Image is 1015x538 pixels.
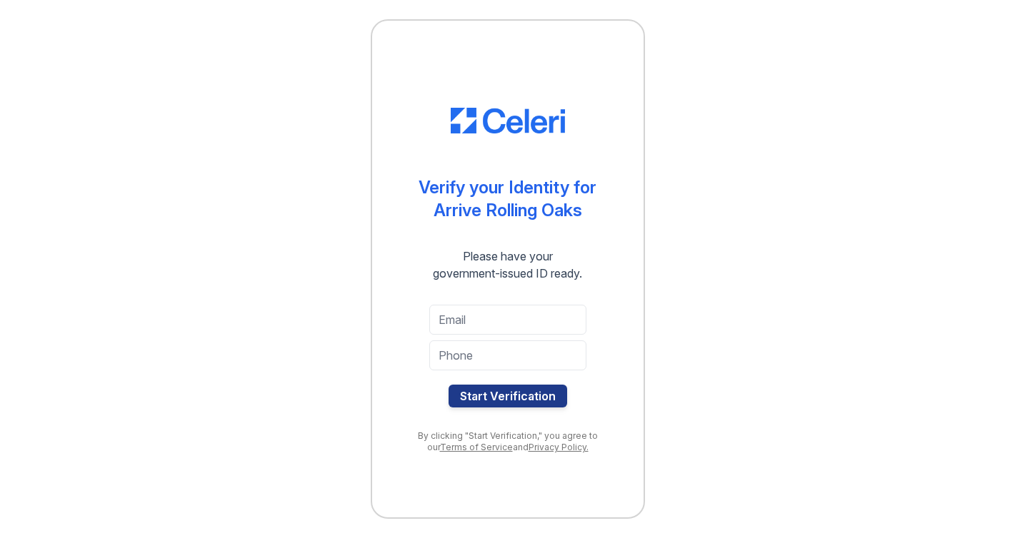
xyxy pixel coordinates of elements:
div: Verify your Identity for Arrive Rolling Oaks [419,176,596,222]
a: Terms of Service [440,442,513,452]
a: Privacy Policy. [529,442,589,452]
div: Please have your government-issued ID ready. [407,248,608,282]
input: Email [429,305,586,335]
button: Start Verification [449,385,567,407]
div: By clicking "Start Verification," you agree to our and [401,430,615,453]
img: CE_Logo_Blue-a8612792a0a2168367f1c8372b55b34899dd931a85d93a1a3d3e32e68fde9ad4.png [451,108,565,133]
input: Phone [429,340,586,370]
